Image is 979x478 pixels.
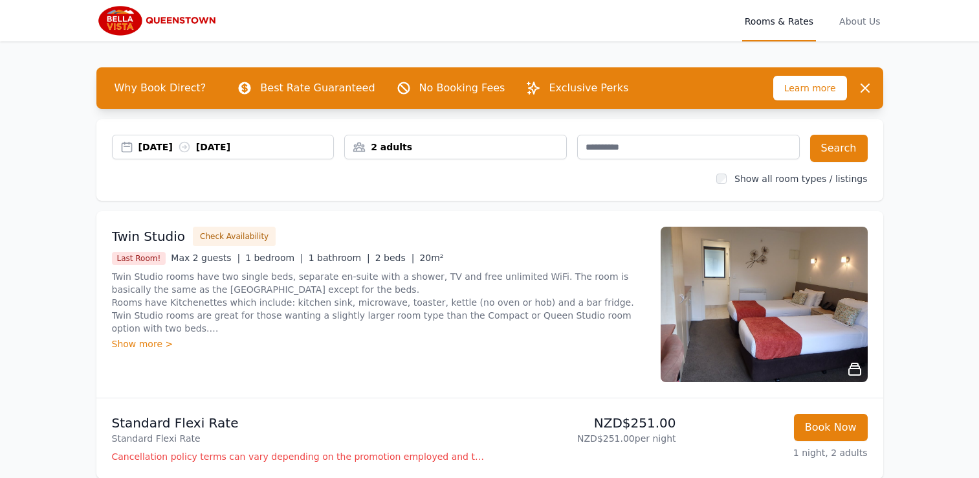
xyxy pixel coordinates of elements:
span: 2 beds | [375,253,415,263]
h3: Twin Studio [112,227,186,245]
div: 2 adults [345,141,566,154]
p: NZD$251.00 per night [495,432,676,445]
label: Show all room types / listings [734,174,867,184]
span: 20m² [419,253,443,263]
p: Best Rate Guaranteed [260,80,375,96]
p: Twin Studio rooms have two single beds, separate en-suite with a shower, TV and free unlimited Wi... [112,270,645,335]
p: NZD$251.00 [495,414,676,432]
button: Search [810,135,868,162]
img: Bella Vista Queenstown [96,5,221,36]
p: Standard Flexi Rate [112,414,485,432]
p: Cancellation policy terms can vary depending on the promotion employed and the time of stay of th... [112,450,485,463]
span: 1 bedroom | [245,253,303,263]
p: No Booking Fees [419,80,505,96]
p: Standard Flexi Rate [112,432,485,445]
span: Last Room! [112,252,166,265]
div: Show more > [112,337,645,350]
span: Max 2 guests | [171,253,240,263]
span: Learn more [773,76,847,100]
div: [DATE] [DATE] [138,141,334,154]
button: Book Now [794,414,868,441]
p: 1 night, 2 adults [687,446,868,459]
span: Why Book Direct? [104,75,217,101]
p: Exclusive Perks [549,80,628,96]
span: 1 bathroom | [309,253,370,263]
button: Check Availability [193,227,276,246]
